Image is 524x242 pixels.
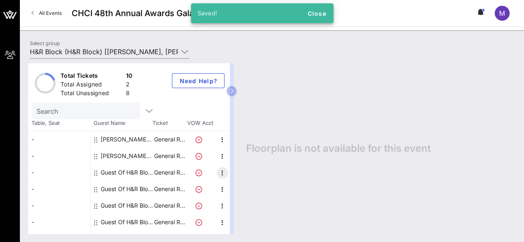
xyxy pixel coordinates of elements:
a: All Events [27,7,67,20]
div: 10 [126,72,133,82]
span: Close [307,10,327,17]
span: VOW Acct [186,119,215,127]
p: General R… [153,164,186,181]
p: General R… [153,181,186,197]
div: Total Unassigned [60,89,123,99]
div: Guest Of H&R Block [101,197,153,214]
div: Guest Of H&R Block [101,214,153,230]
p: General R… [153,214,186,230]
div: - [28,181,90,197]
span: Table, Seat [28,119,90,127]
p: General R… [153,148,186,164]
span: Guest Name [90,119,152,127]
div: George Agurkis H&R Block [101,131,153,148]
p: General R… [153,131,186,148]
div: Guest Of H&R Block [101,181,153,197]
div: Total Assigned [60,80,123,91]
span: Ticket [152,119,186,127]
span: All Events [39,10,62,16]
p: General R… [153,197,186,214]
div: Guest Of H&R Block [101,164,153,181]
div: - [28,148,90,164]
div: Total Tickets [60,72,123,82]
span: M [499,9,505,17]
div: LeAna Flores H&R Block [101,148,153,164]
button: Close [304,6,330,21]
span: Need Help? [179,77,217,84]
div: 8 [126,89,133,99]
div: - [28,214,90,230]
span: CHCI 48th Annual Awards Gala [72,7,194,19]
label: Select group [30,40,60,46]
span: Saved! [198,10,217,17]
div: - [28,197,90,214]
div: M [495,6,510,21]
button: Need Help? [172,73,225,88]
div: 2 [126,80,133,91]
div: - [28,131,90,148]
div: - [28,164,90,181]
span: Floorplan is not available for this event [246,142,431,155]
